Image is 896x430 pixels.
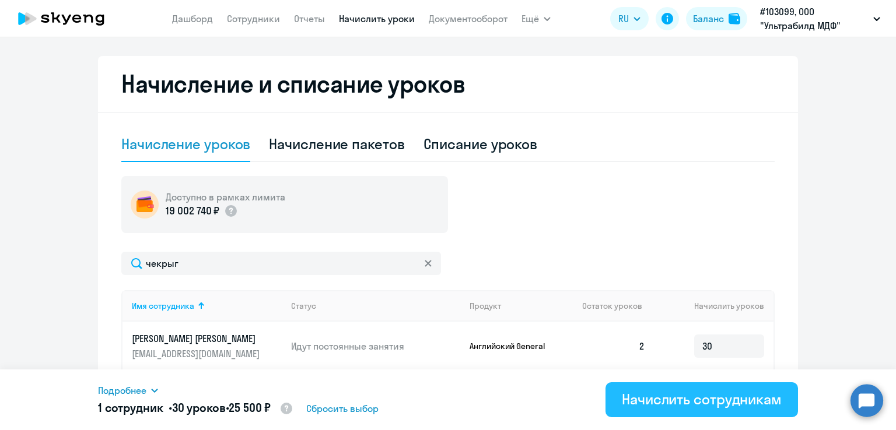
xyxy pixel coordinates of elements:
a: [PERSON_NAME] [PERSON_NAME][EMAIL_ADDRESS][DOMAIN_NAME] [132,332,282,360]
input: Поиск по имени, email, продукту или статусу [121,252,441,275]
p: Английский General [470,341,557,351]
div: Баланс [693,12,724,26]
button: #103099, ООО "Ультрабилд МДФ" (Кроношпан Калуга) [754,5,886,33]
a: Отчеты [294,13,325,24]
a: Документооборот [429,13,508,24]
span: Остаток уроков [582,301,642,311]
div: Остаток уроков [582,301,654,311]
span: Сбросить выбор [306,401,379,415]
span: RU [618,12,629,26]
span: 30 уроков [172,400,226,415]
span: Ещё [521,12,539,26]
div: Статус [291,301,460,311]
button: Ещё [521,7,551,30]
button: Балансbalance [686,7,747,30]
div: Начисление пакетов [269,135,404,153]
button: RU [610,7,649,30]
a: Сотрудники [227,13,280,24]
p: [EMAIL_ADDRESS][DOMAIN_NAME] [132,347,262,360]
p: [PERSON_NAME] [PERSON_NAME] [132,332,262,345]
div: Начисление уроков [121,135,250,153]
div: Продукт [470,301,501,311]
h2: Начисление и списание уроков [121,70,775,98]
div: Статус [291,301,316,311]
p: #103099, ООО "Ультрабилд МДФ" (Кроношпан Калуга) [760,5,869,33]
a: Начислить уроки [339,13,415,24]
span: 25 500 ₽ [229,400,271,415]
h5: Доступно в рамках лимита [166,191,285,203]
span: Подробнее [98,383,146,397]
div: Начислить сотрудникам [622,390,782,408]
div: Имя сотрудника [132,301,194,311]
th: Начислить уроков [654,290,773,322]
div: Имя сотрудника [132,301,282,311]
a: Дашборд [172,13,213,24]
h5: 1 сотрудник • • [98,400,293,417]
img: wallet-circle.png [131,191,159,218]
div: Продукт [470,301,573,311]
td: 2 [573,322,654,371]
p: Идут постоянные занятия [291,340,460,353]
img: balance [729,13,740,24]
button: Начислить сотрудникам [605,382,798,417]
p: 19 002 740 ₽ [166,203,219,218]
div: Списание уроков [423,135,538,153]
